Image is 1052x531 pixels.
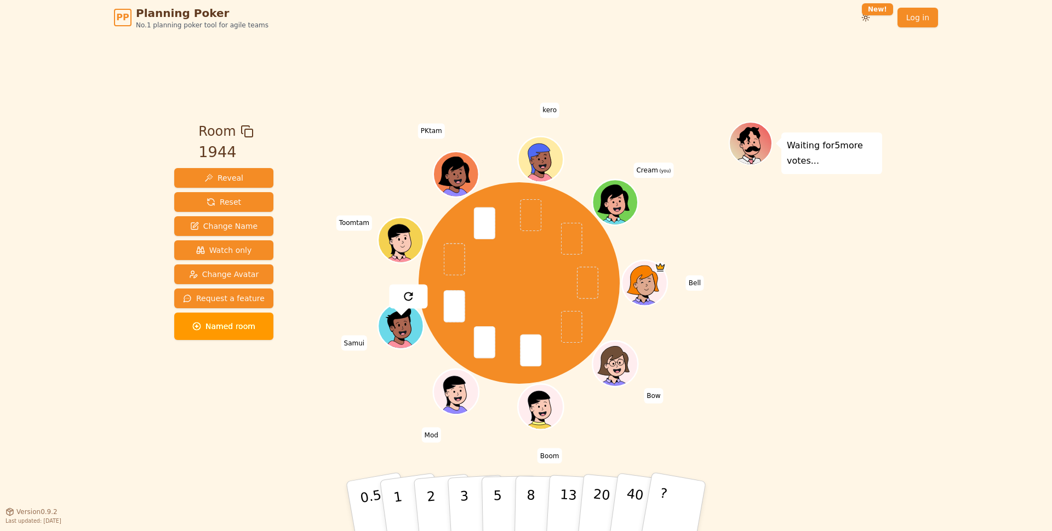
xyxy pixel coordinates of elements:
button: Watch only [174,240,273,260]
div: 1944 [198,141,253,164]
div: New! [862,3,893,15]
span: Version 0.9.2 [16,507,58,516]
button: Version0.9.2 [5,507,58,516]
button: Reveal [174,168,273,188]
span: Planning Poker [136,5,268,21]
span: Click to change your name [540,102,559,118]
span: PP [116,11,129,24]
span: Click to change your name [644,388,663,403]
span: (you) [658,169,671,174]
span: Click to change your name [422,427,441,442]
a: Log in [897,8,938,27]
span: Click to change your name [633,163,673,178]
span: Click to change your name [538,448,562,464]
span: Click to change your name [418,123,445,138]
button: Named room [174,313,273,340]
span: Last updated: [DATE] [5,518,61,524]
img: reset [402,290,415,303]
button: Click to change your avatar [594,181,637,223]
span: Change Name [190,221,258,232]
a: PPPlanning PokerNo.1 planning poker tool for agile teams [114,5,268,30]
p: Waiting for 5 more votes... [787,138,877,169]
span: Named room [192,321,255,332]
button: Change Avatar [174,264,273,284]
span: Change Avatar [189,269,259,280]
button: Change Name [174,216,273,236]
span: Bell is the host [655,262,666,273]
span: Request a feature [183,293,265,304]
span: Reveal [204,172,243,183]
span: Watch only [196,245,252,256]
span: Click to change your name [336,215,372,230]
button: Reset [174,192,273,212]
span: Reset [207,197,241,207]
span: No.1 planning poker tool for agile teams [136,21,268,30]
button: Request a feature [174,288,273,308]
span: Click to change your name [686,275,704,291]
span: Room [198,122,236,141]
span: Click to change your name [341,336,368,351]
button: New! [856,8,876,27]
